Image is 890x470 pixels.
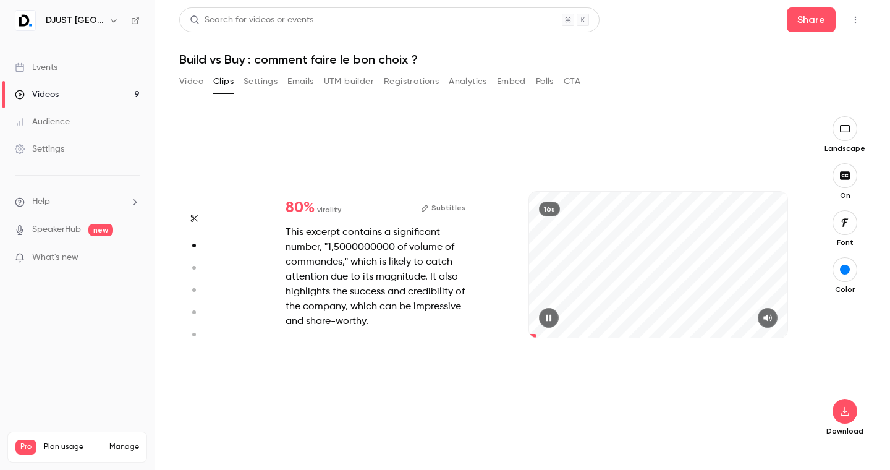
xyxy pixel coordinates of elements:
[125,252,140,263] iframe: Noticeable Trigger
[15,440,36,455] span: Pro
[179,72,203,92] button: Video
[32,223,81,236] a: SpeakerHub
[109,442,139,452] a: Manage
[15,88,59,101] div: Videos
[787,7,836,32] button: Share
[88,224,113,236] span: new
[287,72,313,92] button: Emails
[825,284,865,294] p: Color
[536,72,554,92] button: Polls
[317,204,341,215] span: virality
[825,190,865,200] p: On
[384,72,439,92] button: Registrations
[32,251,78,264] span: What's new
[286,200,315,215] span: 80 %
[15,11,35,30] img: DJUST France
[286,225,465,329] div: This excerpt contains a significant number, "1,5000000000 of volume of commandes," which is likel...
[190,14,313,27] div: Search for videos or events
[15,143,64,155] div: Settings
[15,61,57,74] div: Events
[15,116,70,128] div: Audience
[539,202,560,216] div: 16s
[32,195,50,208] span: Help
[15,195,140,208] li: help-dropdown-opener
[244,72,278,92] button: Settings
[825,237,865,247] p: Font
[179,52,865,67] h1: Build vs Buy : comment faire le bon choix ?
[449,72,487,92] button: Analytics
[46,14,104,27] h6: DJUST [GEOGRAPHIC_DATA]
[825,426,865,436] p: Download
[564,72,580,92] button: CTA
[44,442,102,452] span: Plan usage
[324,72,374,92] button: UTM builder
[213,72,234,92] button: Clips
[824,143,865,153] p: Landscape
[497,72,526,92] button: Embed
[421,200,465,215] button: Subtitles
[845,10,865,30] button: Top Bar Actions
